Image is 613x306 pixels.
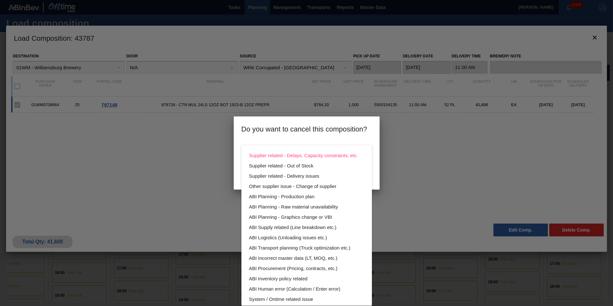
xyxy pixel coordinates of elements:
[249,263,364,274] div: ABI Procurement (Pricing, contracts, etc.)
[249,243,364,253] div: ABI Transport planning (Truck optimization etc.)
[249,233,364,243] div: ABI Logistics (Unloading issues etc.)
[249,222,364,233] div: ABI Supply related (Line breakdown etc.)
[249,171,364,181] div: Supplier related - Delivery issues
[249,161,364,171] div: Supplier related - Out of Stock
[249,294,364,304] div: System / Ontime related issue
[249,202,364,212] div: ABI Planning - Raw material unavailability
[249,191,364,202] div: ABI Planning - Production plan
[249,284,364,294] div: ABI Human error (Calculation / Enter error)
[249,212,364,222] div: ABI Planning - Graphics change or VBI
[249,274,364,284] div: ABI Inventory policy related
[249,253,364,263] div: ABI Incorrect master data (LT, MOQ, etc.)
[249,181,364,191] div: Other supplier issue - Change of supplier
[249,150,364,161] div: Supplier related - Delays, Capacity constraints, etc.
